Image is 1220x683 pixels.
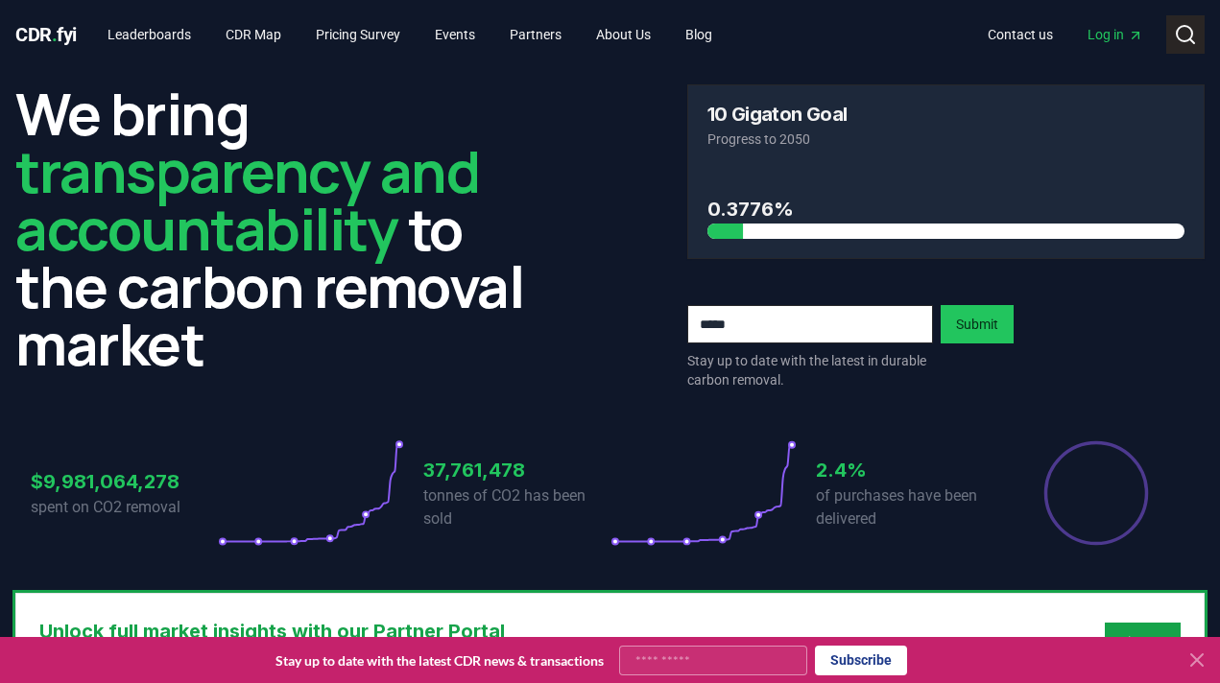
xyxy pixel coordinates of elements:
[423,456,610,484] h3: 37,761,478
[31,467,218,496] h3: $9,981,064,278
[1120,632,1165,651] a: Sign Up
[941,305,1014,343] button: Submit
[1072,17,1159,52] a: Log in
[1088,25,1143,44] span: Log in
[15,131,479,268] span: transparency and accountability
[92,17,728,52] nav: Main
[707,105,848,124] h3: 10 Gigaton Goal
[15,23,77,46] span: CDR fyi
[423,484,610,530] p: tonnes of CO2 has been sold
[816,456,1003,484] h3: 2.4%
[972,17,1068,52] a: Contact us
[707,195,1185,224] h3: 0.3776%
[1105,623,1181,661] button: Sign Up
[39,617,704,646] h3: Unlock full market insights with our Partner Portal
[707,130,1185,149] p: Progress to 2050
[1042,439,1150,547] div: Percentage of sales delivered
[210,17,297,52] a: CDR Map
[972,17,1159,52] nav: Main
[687,351,933,389] p: Stay up to date with the latest in durable carbon removal.
[15,84,534,372] h2: We bring to the carbon removal market
[494,17,577,52] a: Partners
[581,17,666,52] a: About Us
[31,496,218,519] p: spent on CO2 removal
[300,17,416,52] a: Pricing Survey
[52,23,58,46] span: .
[816,484,1003,530] p: of purchases have been delivered
[92,17,206,52] a: Leaderboards
[15,21,77,48] a: CDR.fyi
[670,17,728,52] a: Blog
[419,17,490,52] a: Events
